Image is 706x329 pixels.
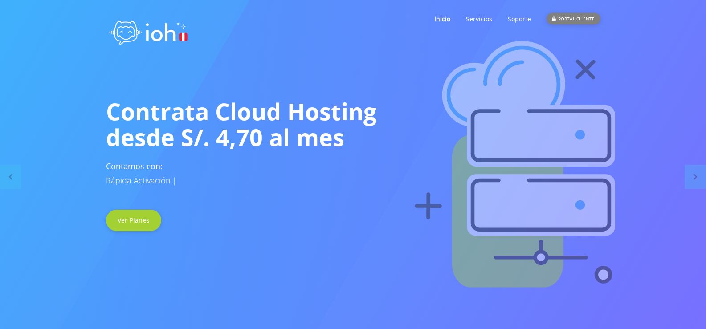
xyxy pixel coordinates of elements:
h1: Contrata Cloud Hosting desde S/. 4,70 al mes [106,98,600,150]
a: Soporte [508,1,531,37]
a: Servicios [466,1,492,37]
img: logo ioh [106,11,191,51]
span: | [172,175,177,186]
a: Inicio [434,1,450,37]
h3: Contamos con: [106,159,600,187]
a: PORTAL CLIENTE [547,1,600,37]
div: PORTAL CLIENTE [547,13,600,24]
span: Rápida Activación. [106,175,172,186]
a: Ver Planes [106,210,162,231]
